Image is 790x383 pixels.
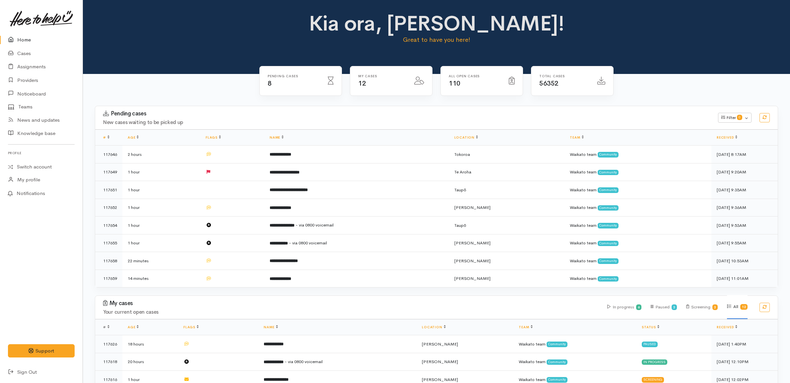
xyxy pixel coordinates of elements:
a: Status [642,325,659,329]
td: [DATE] 8:17AM [711,146,778,163]
td: [DATE] 9:36AM [711,199,778,217]
td: [DATE] 9:20AM [711,163,778,181]
span: Community [547,359,567,365]
span: Community [598,187,619,193]
h6: My cases [358,74,406,78]
td: Waikato team [513,335,636,353]
td: 20 hours [122,353,178,371]
div: In progress [642,359,667,365]
span: # [103,325,109,329]
a: Received [717,325,737,329]
span: Community [598,170,619,175]
h4: New cases waiting to be picked up [103,120,710,125]
td: 14 minutes [122,270,200,287]
span: 12 [358,79,366,88]
td: Waikato team [564,163,711,181]
span: [PERSON_NAME] [422,359,458,364]
a: Age [128,325,139,329]
p: Great to have you here! [268,35,605,44]
span: Tokoroa [454,152,470,157]
a: Received [717,135,737,140]
span: Community [598,241,619,246]
span: [PERSON_NAME] [454,240,491,246]
span: Taupō [454,187,466,193]
h3: My cases [103,300,599,307]
td: Waikato team [564,217,711,234]
td: [DATE] 11:01AM [711,270,778,287]
a: Name [270,135,284,140]
span: Te Aroha [454,169,471,175]
td: 117655 [95,234,122,252]
td: 117659 [95,270,122,287]
span: - via 0800 voicemail [296,222,334,228]
a: Flags [206,135,221,140]
div: In progress [607,295,641,319]
a: Name [264,325,278,329]
span: 0 [737,115,742,120]
h3: Pending cases [103,110,710,117]
td: 1 hour [122,217,200,234]
a: Location [422,325,445,329]
a: Age [128,135,139,140]
b: 6 [638,305,640,309]
button: Filter0 [718,113,752,123]
a: # [103,135,109,140]
td: 2 hours [122,146,200,163]
span: Community [547,342,567,347]
span: 8 [268,79,272,88]
div: Screening [686,295,718,319]
button: Support [8,344,75,358]
td: 117652 [95,199,122,217]
div: Paused [642,342,658,347]
span: Community [598,205,619,211]
td: 117651 [95,181,122,199]
span: - via 0800 voicemail [289,240,327,246]
b: 3 [714,305,716,309]
td: 117618 [95,353,122,371]
h1: Kia ora, [PERSON_NAME]! [268,12,605,35]
b: 12 [742,305,746,309]
td: Waikato team [564,252,711,270]
a: Location [454,135,478,140]
td: [DATE] 12:10PM [711,353,778,371]
td: Waikato team [564,146,711,163]
td: Waikato team [564,234,711,252]
span: [PERSON_NAME] [454,205,491,210]
td: 117649 [95,163,122,181]
span: [PERSON_NAME] [454,258,491,264]
td: 117646 [95,146,122,163]
td: 22 minutes [122,252,200,270]
td: [DATE] 10:53AM [711,252,778,270]
span: [PERSON_NAME] [422,377,458,382]
span: Community [598,152,619,157]
td: 1 hour [122,181,200,199]
div: All [727,295,748,319]
td: [DATE] 9:55AM [711,234,778,252]
span: Community [547,377,567,382]
h4: Your current open cases [103,309,599,315]
a: Team [519,325,532,329]
span: Community [598,258,619,264]
h6: Pending cases [268,74,320,78]
td: 117654 [95,217,122,234]
td: 117658 [95,252,122,270]
td: Waikato team [513,353,636,371]
td: Waikato team [564,199,711,217]
a: Team [570,135,583,140]
span: Taupō [454,223,466,228]
h6: All Open cases [449,74,501,78]
span: Community [598,276,619,282]
td: 1 hour [122,199,200,217]
td: Waikato team [564,270,711,287]
span: - via 0800 voicemail [285,359,323,364]
td: 117626 [95,335,122,353]
span: [PERSON_NAME] [422,341,458,347]
td: 18 hours [122,335,178,353]
h6: Total cases [539,74,589,78]
span: 56352 [539,79,559,88]
a: Flags [183,325,199,329]
td: [DATE] 9:53AM [711,217,778,234]
td: 1 hour [122,234,200,252]
h6: Profile [8,149,75,158]
span: 110 [449,79,460,88]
